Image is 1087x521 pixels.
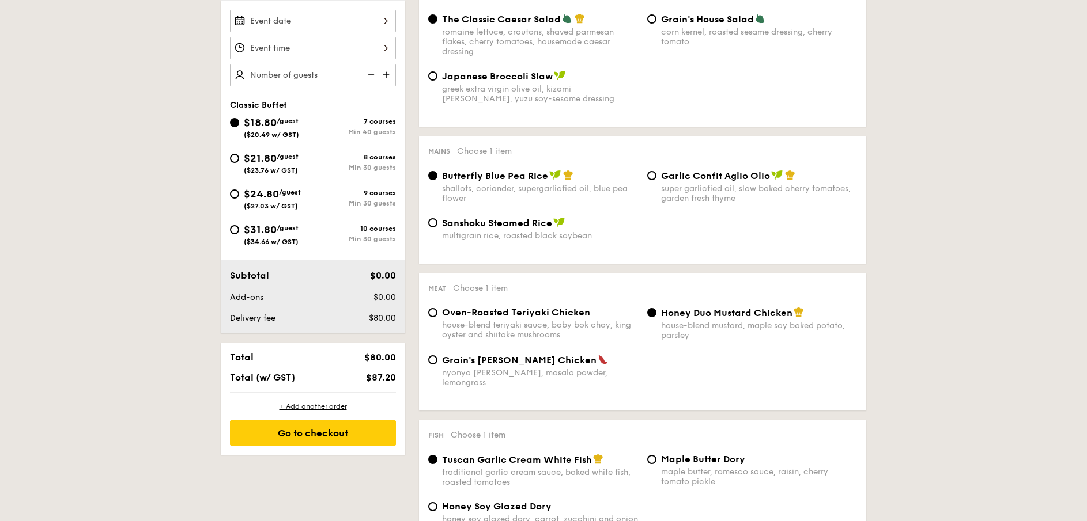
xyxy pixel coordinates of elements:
span: /guest [279,188,301,196]
span: Grain's [PERSON_NAME] Chicken [442,355,597,366]
span: Tuscan Garlic Cream White Fish [442,454,592,465]
span: Total [230,352,254,363]
div: + Add another order [230,402,396,411]
span: $0.00 [370,270,396,281]
input: Sanshoku Steamed Ricemultigrain rice, roasted black soybean [428,218,437,227]
div: Min 30 guests [313,163,396,172]
div: corn kernel, roasted sesame dressing, cherry tomato [661,27,857,47]
div: 7 courses [313,117,396,126]
span: Japanese Broccoli Slaw [442,71,553,82]
span: ($27.03 w/ GST) [244,202,298,210]
span: $18.80 [244,116,277,129]
div: Min 30 guests [313,199,396,207]
div: greek extra virgin olive oil, kizami [PERSON_NAME], yuzu soy-sesame dressing [442,84,638,104]
input: Butterfly Blue Pea Riceshallots, coriander, supergarlicfied oil, blue pea flower [428,171,437,180]
img: icon-vegetarian.fe4039eb.svg [562,13,572,24]
img: icon-vegan.f8ff3823.svg [549,170,561,180]
img: icon-vegetarian.fe4039eb.svg [755,13,765,24]
div: Min 30 guests [313,235,396,243]
span: Subtotal [230,270,269,281]
input: $24.80/guest($27.03 w/ GST)9 coursesMin 30 guests [230,189,239,199]
img: icon-spicy.37a8142b.svg [598,354,608,364]
span: Honey Duo Mustard Chicken [661,307,792,318]
input: Grain's [PERSON_NAME] Chickennyonya [PERSON_NAME], masala powder, lemongrass [428,355,437,364]
input: Event time [230,37,396,59]
input: Tuscan Garlic Cream White Fishtraditional garlic cream sauce, baked white fish, roasted tomatoes [428,455,437,464]
input: Garlic Confit Aglio Oliosuper garlicfied oil, slow baked cherry tomatoes, garden fresh thyme [647,171,656,180]
span: ($20.49 w/ GST) [244,131,299,139]
span: /guest [277,153,299,161]
img: icon-chef-hat.a58ddaea.svg [563,170,573,180]
span: Add-ons [230,292,263,302]
img: icon-vegan.f8ff3823.svg [553,217,565,227]
span: $80.00 [364,352,396,363]
img: icon-chef-hat.a58ddaea.svg [794,307,804,317]
input: Honey Duo Mustard Chickenhouse-blend mustard, maple soy baked potato, parsley [647,308,656,317]
span: Fish [428,431,444,439]
span: $31.80 [244,223,277,236]
div: maple butter, romesco sauce, raisin, cherry tomato pickle [661,467,857,486]
span: Sanshoku Steamed Rice [442,218,552,229]
img: icon-add.58712e84.svg [379,64,396,86]
span: Garlic Confit Aglio Olio [661,170,770,181]
div: multigrain rice, roasted black soybean [442,231,638,241]
span: Choose 1 item [453,283,508,293]
span: $24.80 [244,188,279,200]
span: Honey Soy Glazed Dory [442,501,552,512]
img: icon-reduce.1d2dbef1.svg [361,64,379,86]
span: $87.20 [366,372,396,383]
span: $0.00 [373,292,396,302]
div: traditional garlic cream sauce, baked white fish, roasted tomatoes [442,467,638,487]
div: Min 40 guests [313,128,396,136]
img: icon-chef-hat.a58ddaea.svg [593,454,603,464]
span: Choose 1 item [457,146,512,156]
span: Meat [428,284,446,292]
span: Delivery fee [230,313,275,323]
input: Number of guests [230,64,396,86]
div: 8 courses [313,153,396,161]
span: Grain's House Salad [661,14,754,25]
input: $21.80/guest($23.76 w/ GST)8 coursesMin 30 guests [230,154,239,163]
img: icon-vegan.f8ff3823.svg [554,70,565,81]
input: Japanese Broccoli Slawgreek extra virgin olive oil, kizami [PERSON_NAME], yuzu soy-sesame dressing [428,71,437,81]
div: 10 courses [313,225,396,233]
span: Mains [428,147,450,155]
span: Maple Butter Dory [661,454,745,465]
div: house-blend mustard, maple soy baked potato, parsley [661,321,857,340]
input: Oven-Roasted Teriyaki Chickenhouse-blend teriyaki sauce, baby bok choy, king oyster and shiitake ... [428,308,437,317]
span: Total (w/ GST) [230,372,295,383]
input: Grain's House Saladcorn kernel, roasted sesame dressing, cherry tomato [647,14,656,24]
span: /guest [277,117,299,125]
div: 9 courses [313,189,396,197]
img: icon-chef-hat.a58ddaea.svg [575,13,585,24]
div: romaine lettuce, croutons, shaved parmesan flakes, cherry tomatoes, housemade caesar dressing [442,27,638,56]
span: The Classic Caesar Salad [442,14,561,25]
span: Oven-Roasted Teriyaki Chicken [442,307,590,318]
img: icon-vegan.f8ff3823.svg [771,170,783,180]
input: Event date [230,10,396,32]
span: Choose 1 item [451,430,505,440]
span: Butterfly Blue Pea Rice [442,170,548,181]
input: The Classic Caesar Saladromaine lettuce, croutons, shaved parmesan flakes, cherry tomatoes, house... [428,14,437,24]
span: /guest [277,224,299,232]
img: icon-chef-hat.a58ddaea.svg [785,170,795,180]
input: Maple Butter Dorymaple butter, romesco sauce, raisin, cherry tomato pickle [647,455,656,464]
div: shallots, coriander, supergarlicfied oil, blue pea flower [442,184,638,203]
span: ($34.66 w/ GST) [244,238,299,246]
div: Go to checkout [230,420,396,446]
span: Classic Buffet [230,100,287,110]
span: $21.80 [244,152,277,165]
div: super garlicfied oil, slow baked cherry tomatoes, garden fresh thyme [661,184,857,203]
span: $80.00 [369,313,396,323]
input: Honey Soy Glazed Doryhoney soy glazed dory, carrot, zucchini and onion [428,502,437,511]
input: $18.80/guest($20.49 w/ GST)7 coursesMin 40 guests [230,118,239,127]
span: ($23.76 w/ GST) [244,166,298,174]
div: house-blend teriyaki sauce, baby bok choy, king oyster and shiitake mushrooms [442,320,638,340]
div: nyonya [PERSON_NAME], masala powder, lemongrass [442,368,638,387]
input: $31.80/guest($34.66 w/ GST)10 coursesMin 30 guests [230,225,239,234]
